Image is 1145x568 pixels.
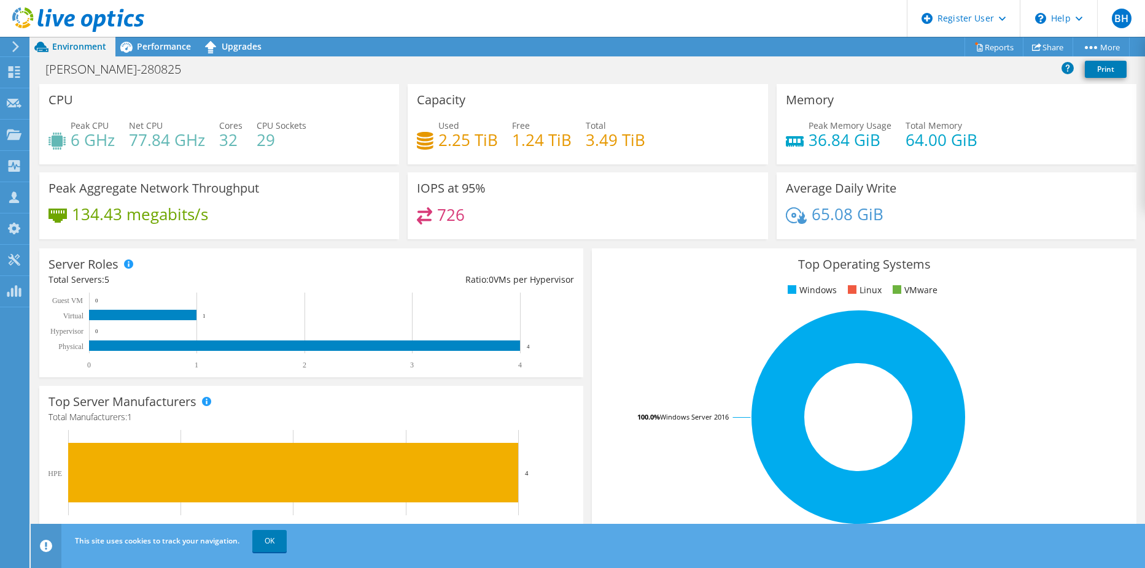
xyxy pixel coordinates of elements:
li: VMware [890,283,937,297]
text: Physical [58,342,83,351]
text: 2 [303,361,306,369]
h4: 29 [257,133,306,147]
span: This site uses cookies to track your navigation. [75,535,239,546]
text: 1 [179,523,182,531]
text: 3 [410,361,414,369]
h4: 2.25 TiB [438,133,498,147]
h3: Peak Aggregate Network Throughput [49,182,259,195]
span: Upgrades [222,40,262,52]
h4: 1.24 TiB [512,133,572,147]
h3: IOPS at 95% [417,182,486,195]
h3: Server Roles [49,258,118,271]
span: Total Memory [906,120,962,131]
h4: 32 [219,133,243,147]
h4: 65.08 GiB [812,207,883,221]
svg: \n [1035,13,1046,24]
span: Peak Memory Usage [809,120,891,131]
span: Environment [52,40,106,52]
div: Total Servers: [49,273,311,286]
text: 2 [291,523,295,531]
text: Hypervisor [50,327,83,336]
a: More [1073,37,1130,56]
h1: [PERSON_NAME]-280825 [40,63,200,76]
a: Share [1023,37,1073,56]
h4: 3.49 TiB [586,133,645,147]
li: Linux [845,283,882,297]
text: 3 [404,523,408,531]
h4: Total Manufacturers: [49,410,574,424]
text: 4 [516,523,520,531]
text: 4 [525,469,529,477]
a: Reports [965,37,1023,56]
tspan: 100.0% [637,412,660,421]
h3: Top Server Manufacturers [49,395,196,409]
span: Peak CPU [71,120,109,131]
span: Total [586,120,606,131]
h3: Memory [786,93,834,107]
h3: Top Operating Systems [601,258,1127,271]
text: HPE [48,469,62,478]
span: Performance [137,40,191,52]
h4: 36.84 GiB [809,133,891,147]
tspan: Windows Server 2016 [660,412,729,421]
h4: 6 GHz [71,133,115,147]
text: 1 [195,361,198,369]
span: Free [512,120,530,131]
span: BH [1112,9,1131,28]
text: 4 [527,343,530,350]
a: Print [1085,61,1127,78]
text: 0 [66,523,70,531]
h3: Capacity [417,93,465,107]
text: 0 [95,328,98,334]
span: Net CPU [129,120,163,131]
text: Guest VM [52,296,83,305]
h4: 77.84 GHz [129,133,205,147]
a: OK [252,530,287,552]
text: Virtual [63,312,84,320]
h3: CPU [49,93,73,107]
text: 0 [87,361,91,369]
h4: 134.43 megabits/s [72,207,208,221]
text: 4 [518,361,522,369]
span: CPU Sockets [257,120,306,131]
li: Windows [785,283,837,297]
h3: Average Daily Write [786,182,896,195]
span: 5 [104,274,109,285]
div: Ratio: VMs per Hypervisor [311,273,574,286]
h4: 726 [437,208,465,221]
span: 0 [489,274,494,285]
text: 1 [203,313,206,319]
span: Cores [219,120,243,131]
h4: 64.00 GiB [906,133,977,147]
text: 0 [95,297,98,304]
span: 1 [127,411,132,423]
span: Used [438,120,459,131]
